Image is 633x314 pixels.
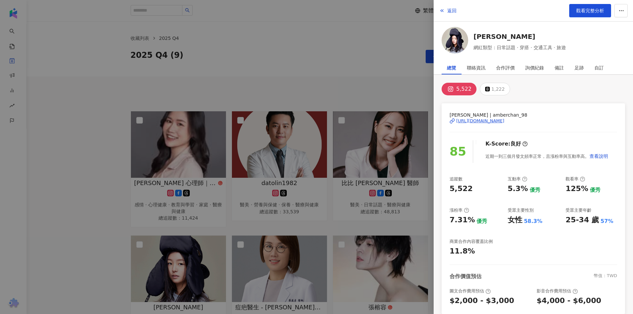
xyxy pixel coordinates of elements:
button: 1,222 [480,83,510,95]
div: 5.3% [508,184,528,194]
div: 受眾主要年齡 [566,207,591,213]
div: 85 [450,142,466,161]
div: 近期一到三個月發文頻率正常，且漲粉率與互動率高。 [485,150,608,163]
div: 影音合作費用預估 [537,288,578,294]
div: 備註 [555,61,564,74]
div: 7.31% [450,215,475,225]
div: $4,000 - $6,000 [537,296,601,306]
div: 聯絡資訊 [467,61,485,74]
div: 總覽 [447,61,456,74]
span: 觀看完整分析 [576,8,604,13]
button: 查看說明 [589,150,608,163]
div: 自訂 [594,61,604,74]
div: 圖文合作費用預估 [450,288,491,294]
div: 受眾主要性別 [508,207,534,213]
a: [PERSON_NAME] [474,32,566,41]
div: 漲粉率 [450,207,469,213]
div: 11.8% [450,246,475,257]
div: 優秀 [530,186,540,194]
span: [PERSON_NAME] | amberchan_98 [450,111,617,119]
div: 幣值：TWD [594,273,617,280]
button: 5,522 [442,83,476,95]
div: 5,522 [456,84,472,94]
a: [URL][DOMAIN_NAME] [450,118,617,124]
span: 返回 [447,8,457,13]
div: 足跡 [575,61,584,74]
div: 合作價值預估 [450,273,481,280]
div: 優秀 [590,186,600,194]
div: 觀看率 [566,176,585,182]
div: 女性 [508,215,522,225]
div: 合作評價 [496,61,515,74]
div: 追蹤數 [450,176,463,182]
div: 125% [566,184,588,194]
div: 57% [600,218,613,225]
div: 良好 [510,140,521,148]
div: 詢價紀錄 [525,61,544,74]
a: KOL Avatar [442,27,468,56]
button: 返回 [439,4,457,17]
div: 58.3% [524,218,543,225]
span: 查看說明 [589,154,608,159]
div: 5,522 [450,184,473,194]
div: K-Score : [485,140,528,148]
a: 觀看完整分析 [569,4,611,17]
span: 網紅類型：日常話題 · 穿搭 · 交通工具 · 旅遊 [474,44,566,51]
div: 優秀 [476,218,487,225]
div: $2,000 - $3,000 [450,296,514,306]
div: 25-34 歲 [566,215,599,225]
div: 商業合作內容覆蓋比例 [450,239,493,245]
div: 互動率 [508,176,527,182]
img: KOL Avatar [442,27,468,53]
div: [URL][DOMAIN_NAME] [456,118,504,124]
div: 1,222 [491,84,505,94]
